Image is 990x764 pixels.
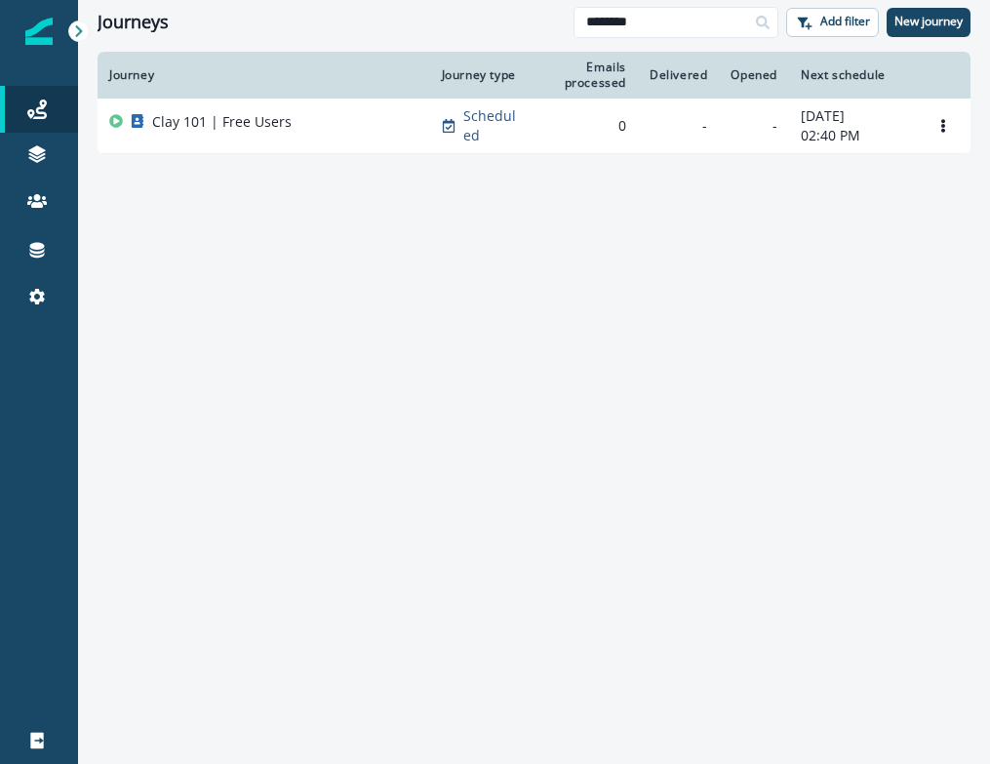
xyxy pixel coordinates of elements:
[928,111,959,141] button: Options
[650,67,707,83] div: Delivered
[152,112,292,132] p: Clay 101 | Free Users
[820,15,870,28] p: Add filter
[463,106,520,145] p: Scheduled
[887,8,970,37] button: New journey
[801,67,904,83] div: Next schedule
[98,99,970,154] a: Clay 101 | Free UsersScheduled0--[DATE]02:40 PMOptions
[542,116,626,136] div: 0
[801,126,904,145] p: 02:40 PM
[25,18,53,45] img: Inflection
[894,15,963,28] p: New journey
[731,116,777,136] div: -
[650,116,707,136] div: -
[442,67,520,83] div: Journey type
[731,67,777,83] div: Opened
[801,106,904,126] p: [DATE]
[542,60,626,91] div: Emails processed
[786,8,879,37] button: Add filter
[109,67,418,83] div: Journey
[98,12,169,33] h1: Journeys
